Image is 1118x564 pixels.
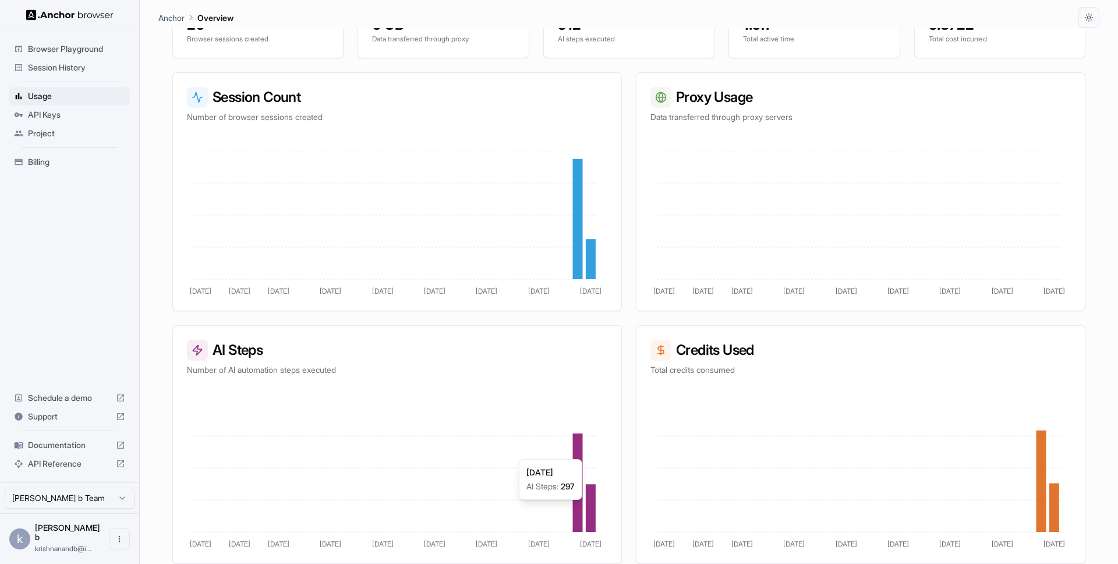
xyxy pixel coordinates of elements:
[158,12,185,24] p: Anchor
[320,540,341,548] tspan: [DATE]
[9,105,130,124] div: API Keys
[190,287,211,295] tspan: [DATE]
[653,287,675,295] tspan: [DATE]
[187,111,607,123] p: Number of browser sessions created
[650,87,1071,108] h3: Proxy Usage
[268,287,289,295] tspan: [DATE]
[1043,540,1065,548] tspan: [DATE]
[28,43,125,55] span: Browser Playground
[26,9,114,20] img: Anchor Logo
[9,58,130,77] div: Session History
[197,12,233,24] p: Overview
[320,287,341,295] tspan: [DATE]
[887,287,909,295] tspan: [DATE]
[187,364,607,376] p: Number of AI automation steps executed
[929,34,1071,44] p: Total cost incurred
[836,540,857,548] tspan: [DATE]
[190,540,211,548] tspan: [DATE]
[28,392,111,404] span: Schedule a demo
[372,287,394,295] tspan: [DATE]
[1043,287,1065,295] tspan: [DATE]
[476,540,497,548] tspan: [DATE]
[731,287,753,295] tspan: [DATE]
[528,287,550,295] tspan: [DATE]
[372,34,514,44] p: Data transferred through proxy
[109,528,130,549] button: Open menu
[653,540,675,548] tspan: [DATE]
[35,523,100,542] span: krishnanand b
[9,153,130,171] div: Billing
[9,528,30,549] div: k
[28,439,111,451] span: Documentation
[28,109,125,121] span: API Keys
[268,540,289,548] tspan: [DATE]
[9,87,130,105] div: Usage
[187,340,607,361] h3: AI Steps
[731,540,753,548] tspan: [DATE]
[158,11,233,24] nav: breadcrumb
[650,340,1071,361] h3: Credits Used
[28,411,111,422] span: Support
[28,458,111,470] span: API Reference
[476,287,497,295] tspan: [DATE]
[939,540,961,548] tspan: [DATE]
[939,287,961,295] tspan: [DATE]
[650,111,1071,123] p: Data transferred through proxy servers
[9,436,130,454] div: Documentation
[783,287,805,295] tspan: [DATE]
[992,287,1013,295] tspan: [DATE]
[692,540,714,548] tspan: [DATE]
[35,544,91,553] span: krishnanandb@imagineers.dev
[887,540,909,548] tspan: [DATE]
[28,90,125,102] span: Usage
[580,287,602,295] tspan: [DATE]
[28,156,125,168] span: Billing
[187,87,607,108] h3: Session Count
[9,124,130,143] div: Project
[9,389,130,407] div: Schedule a demo
[9,407,130,426] div: Support
[558,34,700,44] p: AI steps executed
[650,364,1071,376] p: Total credits consumed
[229,287,250,295] tspan: [DATE]
[743,34,885,44] p: Total active time
[528,540,550,548] tspan: [DATE]
[372,540,394,548] tspan: [DATE]
[992,540,1013,548] tspan: [DATE]
[424,287,445,295] tspan: [DATE]
[9,454,130,473] div: API Reference
[187,34,329,44] p: Browser sessions created
[424,540,445,548] tspan: [DATE]
[229,540,250,548] tspan: [DATE]
[836,287,857,295] tspan: [DATE]
[9,40,130,58] div: Browser Playground
[580,540,602,548] tspan: [DATE]
[28,128,125,139] span: Project
[783,540,805,548] tspan: [DATE]
[692,287,714,295] tspan: [DATE]
[28,62,125,73] span: Session History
